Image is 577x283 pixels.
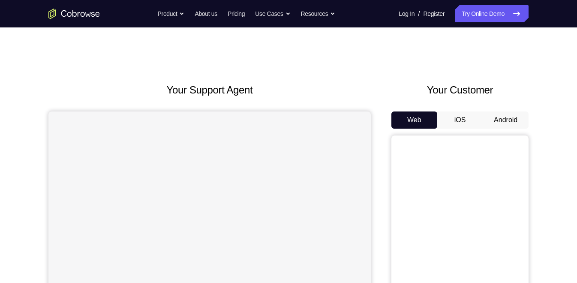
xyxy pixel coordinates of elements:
button: iOS [437,111,483,129]
a: Log In [399,5,415,22]
a: About us [195,5,217,22]
button: Use Cases [255,5,290,22]
button: Resources [301,5,336,22]
button: Product [158,5,185,22]
button: Web [391,111,437,129]
span: / [418,9,420,19]
a: Pricing [228,5,245,22]
h2: Your Customer [391,82,529,98]
a: Try Online Demo [455,5,529,22]
a: Register [424,5,445,22]
h2: Your Support Agent [48,82,371,98]
button: Android [483,111,529,129]
a: Go to the home page [48,9,100,19]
